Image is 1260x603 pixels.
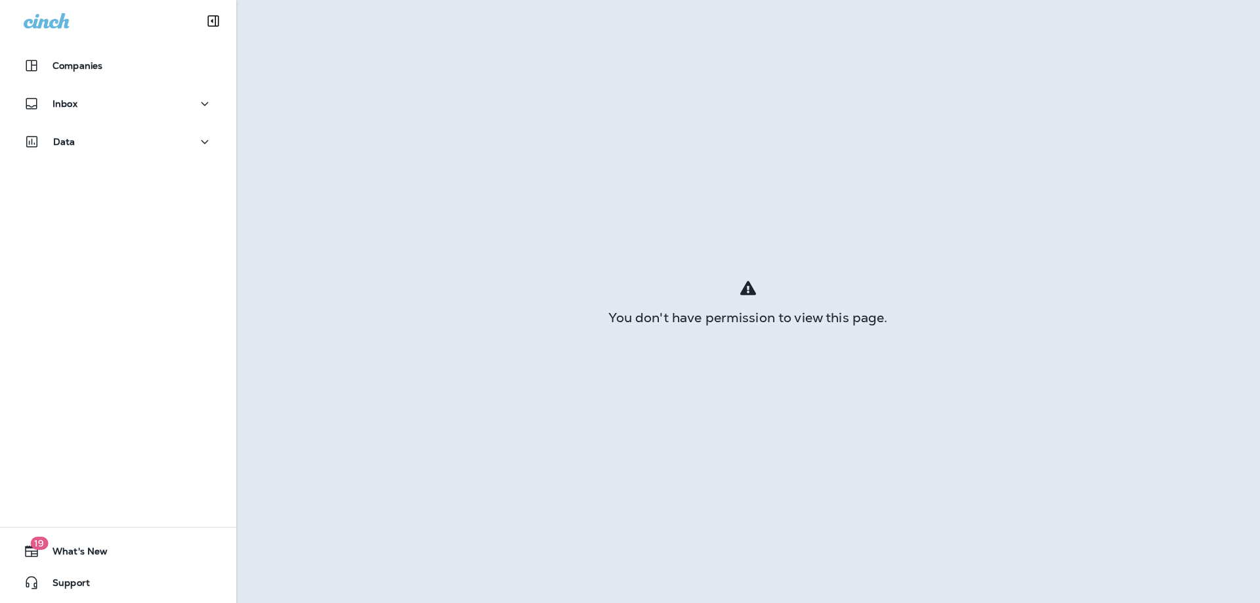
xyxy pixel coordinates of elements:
p: Inbox [52,98,77,109]
button: 19What's New [13,538,223,564]
button: Support [13,570,223,596]
span: What's New [39,546,108,562]
div: You don't have permission to view this page. [236,312,1260,323]
span: Support [39,577,90,593]
p: Companies [52,60,102,71]
button: Collapse Sidebar [195,8,232,34]
button: Data [13,129,223,155]
span: 19 [30,537,48,550]
button: Inbox [13,91,223,117]
button: Companies [13,52,223,79]
p: Data [53,136,75,147]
